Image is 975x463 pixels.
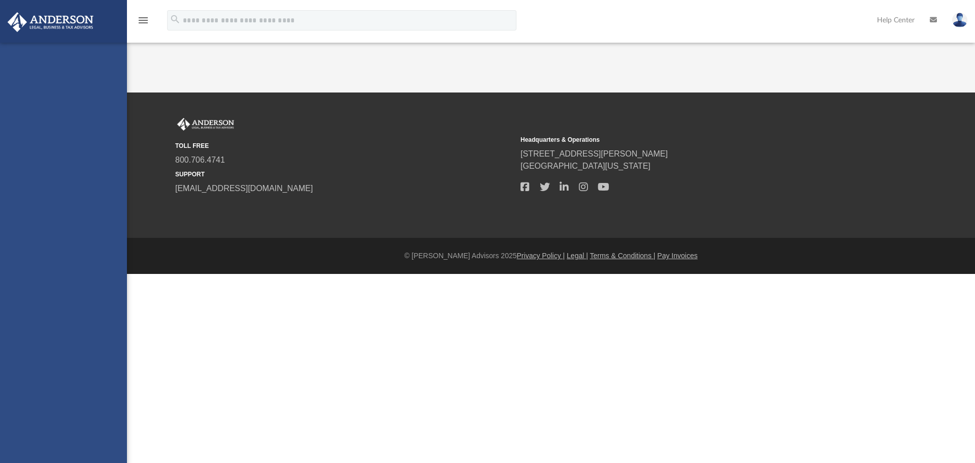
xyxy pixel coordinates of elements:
div: © [PERSON_NAME] Advisors 2025 [127,251,975,261]
small: Headquarters & Operations [521,135,859,144]
a: Legal | [567,252,588,260]
i: search [170,14,181,25]
small: TOLL FREE [175,141,513,150]
a: [STREET_ADDRESS][PERSON_NAME] [521,149,668,158]
a: 800.706.4741 [175,156,225,164]
img: User Pic [952,13,967,27]
a: Terms & Conditions | [590,252,656,260]
i: menu [137,14,149,26]
img: Anderson Advisors Platinum Portal [175,118,236,131]
a: Pay Invoices [657,252,697,260]
small: SUPPORT [175,170,513,179]
a: [EMAIL_ADDRESS][DOMAIN_NAME] [175,184,313,193]
a: menu [137,19,149,26]
a: [GEOGRAPHIC_DATA][US_STATE] [521,162,651,170]
a: Privacy Policy | [517,252,565,260]
img: Anderson Advisors Platinum Portal [5,12,96,32]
